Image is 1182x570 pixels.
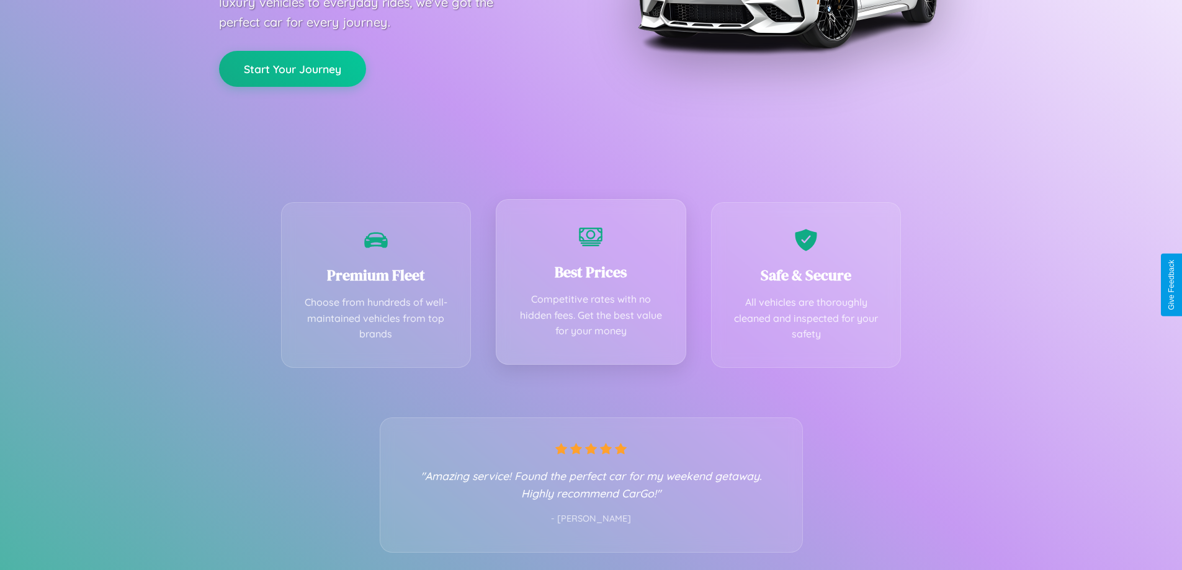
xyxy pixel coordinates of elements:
p: All vehicles are thoroughly cleaned and inspected for your safety [730,295,882,342]
p: Choose from hundreds of well-maintained vehicles from top brands [300,295,452,342]
p: - [PERSON_NAME] [405,511,777,527]
div: Give Feedback [1167,260,1176,310]
p: Competitive rates with no hidden fees. Get the best value for your money [515,292,667,339]
h3: Premium Fleet [300,265,452,285]
h3: Safe & Secure [730,265,882,285]
button: Start Your Journey [219,51,366,87]
p: "Amazing service! Found the perfect car for my weekend getaway. Highly recommend CarGo!" [405,467,777,502]
h3: Best Prices [515,262,667,282]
